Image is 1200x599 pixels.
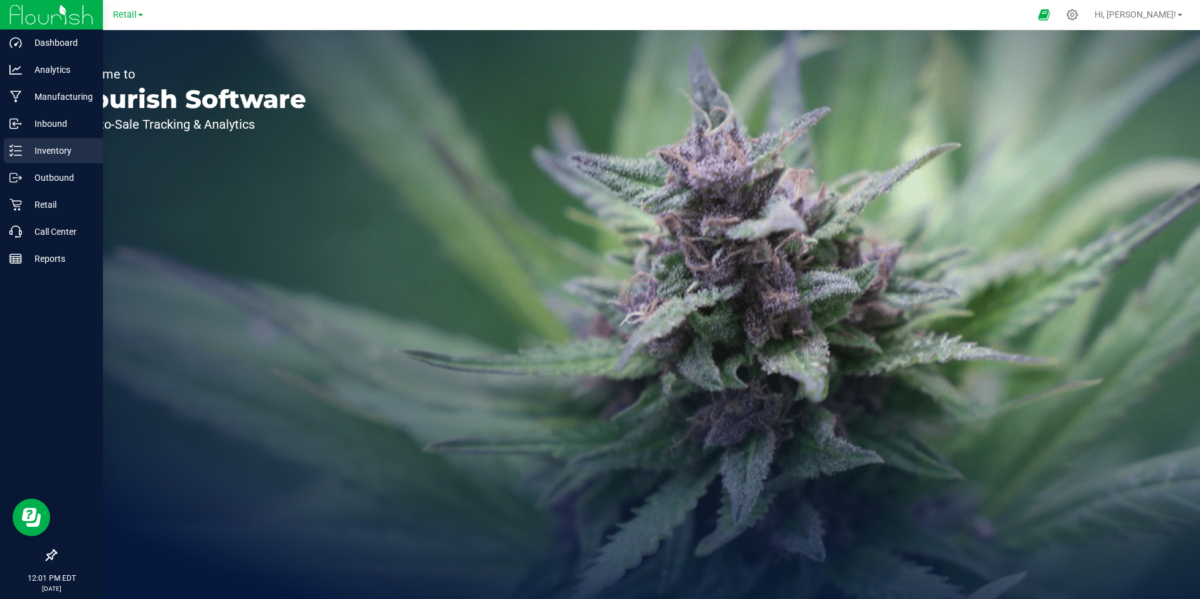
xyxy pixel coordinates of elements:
[68,68,306,80] p: Welcome to
[68,87,306,112] p: Flourish Software
[22,143,97,158] p: Inventory
[22,251,97,266] p: Reports
[1030,3,1058,27] span: Open Ecommerce Menu
[22,35,97,50] p: Dashboard
[1064,9,1080,21] div: Manage settings
[9,171,22,184] inline-svg: Outbound
[9,36,22,49] inline-svg: Dashboard
[9,144,22,157] inline-svg: Inventory
[22,224,97,239] p: Call Center
[6,573,97,584] p: 12:01 PM EDT
[68,118,306,131] p: Seed-to-Sale Tracking & Analytics
[1095,9,1176,19] span: Hi, [PERSON_NAME]!
[6,584,97,593] p: [DATE]
[22,170,97,185] p: Outbound
[9,252,22,265] inline-svg: Reports
[22,116,97,131] p: Inbound
[22,62,97,77] p: Analytics
[9,117,22,130] inline-svg: Inbound
[22,197,97,212] p: Retail
[9,63,22,76] inline-svg: Analytics
[9,198,22,211] inline-svg: Retail
[13,499,50,536] iframe: Resource center
[113,9,137,20] span: Retail
[9,225,22,238] inline-svg: Call Center
[9,90,22,103] inline-svg: Manufacturing
[22,89,97,104] p: Manufacturing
